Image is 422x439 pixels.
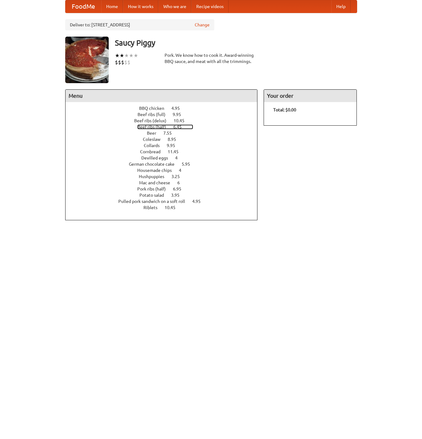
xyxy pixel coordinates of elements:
a: Housemade chips 4 [137,168,193,173]
span: Collards [144,143,166,148]
span: Mac and cheese [139,180,176,185]
a: Beef ribs (delux) 10.45 [134,118,196,123]
a: Help [331,0,351,13]
a: Cornbread 11.45 [140,149,190,154]
span: 4 [179,168,188,173]
span: Coleslaw [143,137,167,142]
a: Riblets 10.45 [143,205,187,210]
a: How it works [123,0,158,13]
li: ★ [115,52,120,59]
a: Beer 7.55 [147,131,183,136]
a: Coleslaw 8.95 [143,137,188,142]
span: Pulled pork sandwich on a soft roll [118,199,191,204]
div: Pork. We know how to cook it. Award-winning BBQ sauce, and meat with all the trimmings. [165,52,258,65]
li: $ [115,59,118,66]
h3: Saucy Piggy [115,37,357,49]
span: 7.55 [163,131,178,136]
a: Beef ribs (half) 6.45 [137,124,193,129]
li: ★ [129,52,134,59]
span: 5.95 [182,162,196,167]
span: Beer [147,131,162,136]
div: Deliver to: [STREET_ADDRESS] [65,19,214,30]
span: 6 [177,180,186,185]
span: Cornbread [140,149,167,154]
a: Home [101,0,123,13]
a: Potato salad 3.95 [139,193,191,198]
a: Collards 9.95 [144,143,187,148]
li: ★ [134,52,138,59]
img: angular.jpg [65,37,109,83]
a: Recipe videos [191,0,229,13]
span: 10.45 [165,205,182,210]
a: Pulled pork sandwich on a soft roll 4.95 [118,199,212,204]
span: BBQ chicken [139,106,170,111]
span: Riblets [143,205,164,210]
span: German chocolate cake [129,162,181,167]
li: $ [127,59,130,66]
span: Beef ribs (full) [138,112,172,117]
li: $ [121,59,124,66]
a: Who we are [158,0,191,13]
span: 4.95 [171,106,186,111]
h4: Menu [66,90,257,102]
span: Beef ribs (half) [137,124,172,129]
a: Beef ribs (full) 9.95 [138,112,193,117]
span: 4.95 [192,199,207,204]
a: BBQ chicken 4.95 [139,106,191,111]
span: Pork ribs (half) [137,186,172,191]
li: ★ [124,52,129,59]
b: Total: $0.00 [273,107,296,112]
span: Devilled eggs [141,155,174,160]
a: FoodMe [66,0,101,13]
span: Housemade chips [137,168,178,173]
span: 6.95 [173,186,188,191]
li: $ [124,59,127,66]
li: $ [118,59,121,66]
span: 8.95 [168,137,182,142]
span: 9.95 [167,143,181,148]
span: Hushpuppies [139,174,170,179]
a: Pork ribs (half) 6.95 [137,186,193,191]
span: Beef ribs (delux) [134,118,173,123]
span: 9.95 [173,112,187,117]
a: German chocolate cake 5.95 [129,162,202,167]
span: 3.25 [171,174,186,179]
span: 11.45 [168,149,185,154]
span: 10.45 [174,118,191,123]
a: Mac and cheese 6 [139,180,191,185]
span: 3.95 [171,193,186,198]
span: 6.45 [173,124,188,129]
a: Devilled eggs 4 [141,155,189,160]
span: 4 [175,155,184,160]
li: ★ [120,52,124,59]
a: Change [195,22,210,28]
h4: Your order [264,90,356,102]
span: Potato salad [139,193,170,198]
a: Hushpuppies 3.25 [139,174,191,179]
